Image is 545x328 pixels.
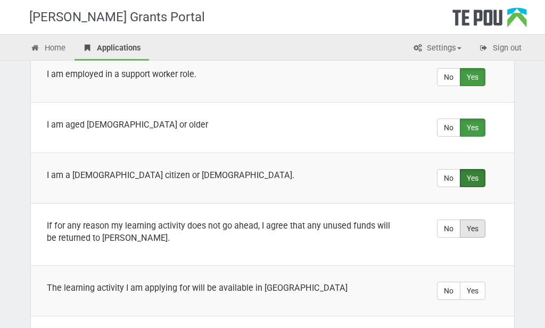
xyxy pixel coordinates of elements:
[460,119,485,137] label: Yes
[437,169,460,187] label: No
[22,37,73,61] a: Home
[437,282,460,300] label: No
[452,7,527,34] div: Te Pou Logo
[470,37,530,61] a: Sign out
[47,68,392,80] div: I am employed in a support worker role.
[47,220,392,244] div: If for any reason my learning activity does not go ahead, I agree that any unused funds will be r...
[47,119,392,131] div: I am aged [DEMOGRAPHIC_DATA] or older
[460,68,485,86] label: Yes
[460,282,485,300] label: Yes
[437,119,460,137] label: No
[437,68,460,86] label: No
[47,169,392,181] div: I am a [DEMOGRAPHIC_DATA] citizen or [DEMOGRAPHIC_DATA].
[404,37,469,61] a: Settings
[437,220,460,238] label: No
[75,37,149,61] a: Applications
[460,169,485,187] label: Yes
[47,282,392,294] div: The learning activity I am applying for will be available in [GEOGRAPHIC_DATA]
[460,220,485,238] label: Yes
